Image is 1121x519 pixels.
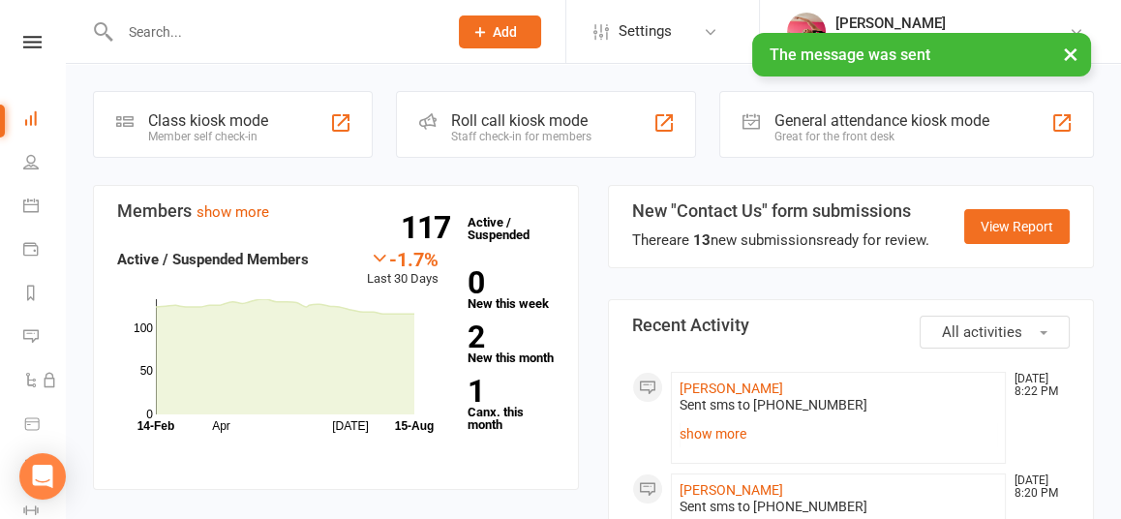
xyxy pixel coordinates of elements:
[1005,373,1069,398] time: [DATE] 8:22 PM
[468,377,548,406] strong: 1
[148,111,268,130] div: Class kiosk mode
[493,24,517,40] span: Add
[680,397,867,412] span: Sent sms to [PHONE_NUMBER]
[468,268,556,310] a: 0New this week
[774,130,989,143] div: Great for the front desk
[680,482,783,498] a: [PERSON_NAME]
[835,32,1069,49] div: Freedom Fitness [GEOGRAPHIC_DATA]
[148,130,268,143] div: Member self check-in
[680,420,997,447] a: show more
[942,323,1022,341] span: All activities
[401,213,458,242] strong: 117
[632,229,929,252] div: There are new submissions ready for review.
[19,453,66,500] div: Open Intercom Messenger
[23,186,67,229] a: Calendar
[680,499,867,514] span: Sent sms to [PHONE_NUMBER]
[451,130,591,143] div: Staff check-in for members
[458,201,543,256] a: 117Active / Suspended
[964,209,1070,244] a: View Report
[451,111,591,130] div: Roll call kiosk mode
[114,18,434,46] input: Search...
[23,404,67,447] a: Product Sales
[619,10,672,53] span: Settings
[632,201,929,221] h3: New "Contact Us" form submissions
[23,142,67,186] a: People
[197,203,269,221] a: show more
[920,316,1070,349] button: All activities
[1053,33,1088,75] button: ×
[23,99,67,142] a: Dashboard
[367,248,439,290] div: Last 30 Days
[632,316,1070,335] h3: Recent Activity
[468,377,556,431] a: 1Canx. this month
[117,201,555,221] h3: Members
[23,273,67,317] a: Reports
[680,381,783,396] a: [PERSON_NAME]
[752,33,1091,76] div: The message was sent
[835,15,1069,32] div: [PERSON_NAME]
[774,111,989,130] div: General attendance kiosk mode
[459,15,541,48] button: Add
[468,322,548,351] strong: 2
[1005,474,1069,500] time: [DATE] 8:20 PM
[23,229,67,273] a: Payments
[468,322,556,364] a: 2New this month
[787,13,826,51] img: thumb_image1754141352.png
[117,251,309,268] strong: Active / Suspended Members
[693,231,711,249] strong: 13
[468,268,548,297] strong: 0
[367,248,439,269] div: -1.7%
